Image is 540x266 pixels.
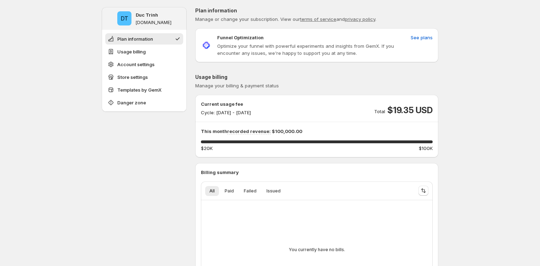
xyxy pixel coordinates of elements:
button: Templates by GemX [105,84,183,96]
button: Usage billing [105,46,183,57]
p: Usage billing [195,74,438,81]
span: Failed [244,188,257,194]
p: This month $100,000.00 [201,128,433,135]
span: Danger zone [117,99,146,106]
button: Account settings [105,59,183,70]
span: recorded revenue: [227,128,271,134]
button: Plan information [105,33,183,45]
a: terms of service [300,16,336,22]
p: [DOMAIN_NAME] [136,20,171,25]
span: Issued [266,188,281,194]
p: Billing summary [201,169,433,176]
p: Plan information [195,7,438,14]
button: See plans [406,32,437,43]
span: See plans [411,34,433,41]
text: DT [120,15,128,22]
button: Store settings [105,71,183,83]
span: Store settings [117,74,148,81]
span: $100K [419,145,433,152]
button: Danger zone [105,97,183,108]
p: Cycle: [DATE] - [DATE] [201,109,251,116]
span: Templates by GemX [117,86,162,93]
a: privacy policy [345,16,375,22]
img: Funnel Optimization [201,40,212,51]
p: You currently have no bills. [289,247,345,253]
p: Current usage fee [201,100,251,108]
p: Optimize your funnel with powerful experiments and insights from GemX. If you encounter any issue... [217,42,408,57]
p: Duc Trinh [136,11,158,18]
span: Plan information [117,35,153,42]
button: Sort the results [418,186,428,196]
p: Total [374,108,385,115]
span: Paid [225,188,234,194]
span: Duc Trinh [117,11,131,25]
p: Funnel Optimization [217,34,264,41]
span: Manage your billing & payment status [195,83,279,88]
span: Account settings [117,61,154,68]
span: $20K [201,145,213,152]
span: Usage billing [117,48,146,55]
span: All [209,188,215,194]
span: $19.35 USD [387,105,433,116]
span: Manage or change your subscription. View our and . [195,16,376,22]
